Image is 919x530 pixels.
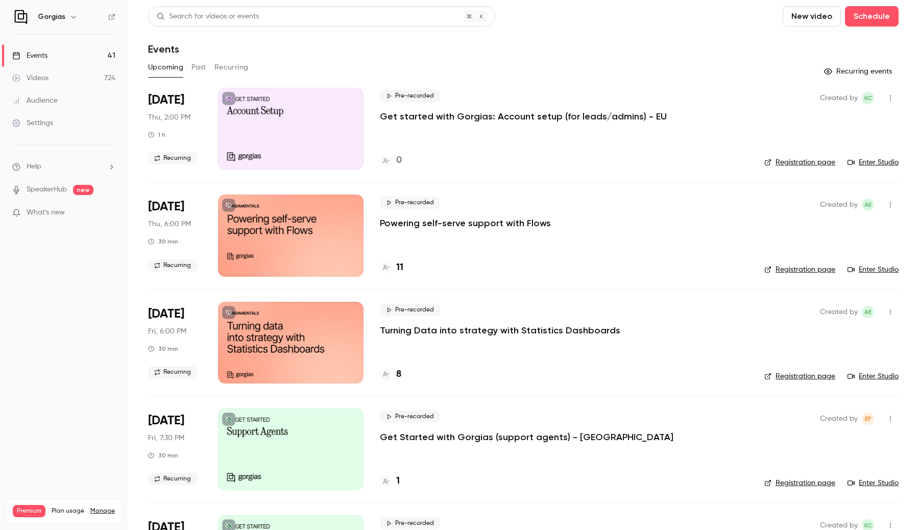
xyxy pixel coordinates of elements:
[148,59,183,76] button: Upcoming
[380,154,402,167] a: 0
[148,152,197,164] span: Recurring
[864,306,872,318] span: AE
[764,264,835,275] a: Registration page
[214,59,249,76] button: Recurring
[148,306,184,322] span: [DATE]
[380,261,403,275] a: 11
[148,366,197,378] span: Recurring
[862,199,874,211] span: Amy Elenius
[148,345,178,353] div: 30 min
[157,11,259,22] div: Search for videos or events
[148,199,184,215] span: [DATE]
[52,507,84,515] span: Plan usage
[148,413,184,429] span: [DATE]
[380,474,400,488] a: 1
[380,217,551,229] a: Powering self-serve support with Flows
[848,371,899,381] a: Enter Studio
[380,110,667,123] a: Get started with Gorgias: Account setup (for leads/admins) - EU
[865,413,871,425] span: EF
[380,90,440,102] span: Pre-recorded
[396,474,400,488] h4: 1
[191,59,206,76] button: Past
[862,306,874,318] span: Amy Elenius
[380,517,440,529] span: Pre-recorded
[862,413,874,425] span: Eryn Feeney
[148,88,202,170] div: Aug 21 Thu, 2:00 PM (Europe/Belgrade)
[862,92,874,104] span: Krish Campbell
[820,306,858,318] span: Created by
[148,92,184,108] span: [DATE]
[864,199,872,211] span: AE
[148,326,186,336] span: Fri, 6:00 PM
[848,157,899,167] a: Enter Studio
[148,433,184,443] span: Fri, 7:30 PM
[13,9,29,25] img: Gorgias
[38,12,65,22] h6: Gorgias
[845,6,899,27] button: Schedule
[380,304,440,316] span: Pre-recorded
[148,237,178,246] div: 30 min
[764,371,835,381] a: Registration page
[380,411,440,423] span: Pre-recorded
[148,131,165,139] div: 1 h
[396,261,403,275] h4: 11
[820,199,858,211] span: Created by
[764,478,835,488] a: Registration page
[12,73,49,83] div: Videos
[27,184,67,195] a: SpeakerHub
[148,219,191,229] span: Thu, 6:00 PM
[820,413,858,425] span: Created by
[73,185,93,195] span: new
[148,112,190,123] span: Thu, 2:00 PM
[380,197,440,209] span: Pre-recorded
[819,63,899,80] button: Recurring events
[396,154,402,167] h4: 0
[12,95,58,106] div: Audience
[396,368,401,381] h4: 8
[27,161,41,172] span: Help
[148,408,202,490] div: Aug 22 Fri, 1:30 PM (America/New York)
[12,51,47,61] div: Events
[820,92,858,104] span: Created by
[380,431,673,443] a: Get Started with Gorgias (support agents) - [GEOGRAPHIC_DATA]
[148,259,197,272] span: Recurring
[764,157,835,167] a: Registration page
[864,92,872,104] span: KC
[783,6,841,27] button: New video
[90,507,115,515] a: Manage
[848,264,899,275] a: Enter Studio
[148,451,178,460] div: 30 min
[380,324,620,336] a: Turning Data into strategy with Statistics Dashboards
[380,368,401,381] a: 8
[27,207,65,218] span: What's new
[148,43,179,55] h1: Events
[148,195,202,276] div: Aug 21 Thu, 12:00 PM (America/New York)
[12,118,53,128] div: Settings
[148,302,202,383] div: Aug 22 Fri, 12:00 PM (America/New York)
[12,161,115,172] li: help-dropdown-opener
[13,505,45,517] span: Premium
[148,473,197,485] span: Recurring
[848,478,899,488] a: Enter Studio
